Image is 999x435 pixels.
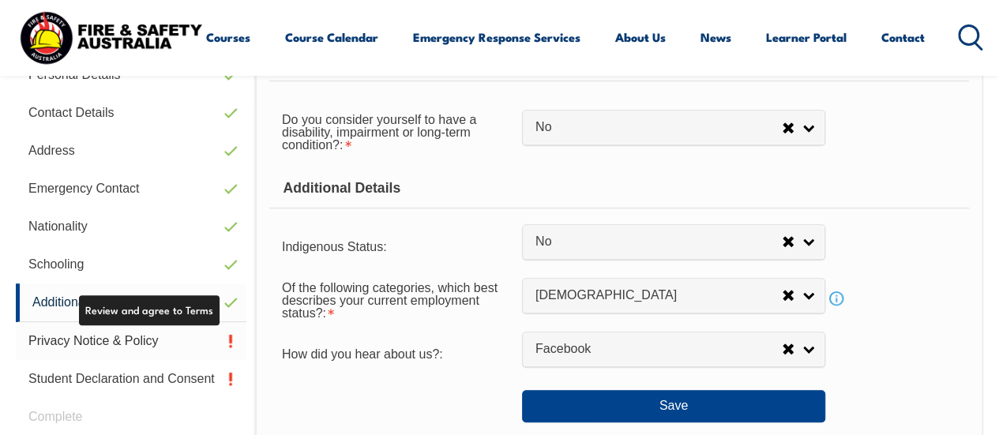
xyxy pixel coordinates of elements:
[766,18,847,56] a: Learner Portal
[16,322,246,360] a: Privacy Notice & Policy
[16,208,246,246] a: Nationality
[16,283,246,322] a: Additional Details
[269,169,969,208] div: Additional Details
[282,240,387,253] span: Indigenous Status:
[16,170,246,208] a: Emergency Contact
[413,18,580,56] a: Emergency Response Services
[615,18,666,56] a: About Us
[282,113,476,152] span: Do you consider yourself to have a disability, impairment or long-term condition?:
[881,18,925,56] a: Contact
[522,390,825,422] button: Save
[16,132,246,170] a: Address
[16,94,246,132] a: Contact Details
[285,18,378,56] a: Course Calendar
[535,119,782,136] span: No
[700,18,731,56] a: News
[282,281,498,320] span: Of the following categories, which best describes your current employment status?:
[269,270,522,327] div: Of the following categories, which best describes your current employment status? is required.
[269,103,522,159] div: Do you consider yourself to have a disability, impairment or long-term condition? is required.
[206,18,250,56] a: Courses
[825,287,847,309] a: Info
[282,347,443,361] span: How did you hear about us?:
[535,234,782,250] span: No
[535,341,782,358] span: Facebook
[535,287,782,304] span: [DEMOGRAPHIC_DATA]
[16,246,246,283] a: Schooling
[16,360,246,398] a: Student Declaration and Consent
